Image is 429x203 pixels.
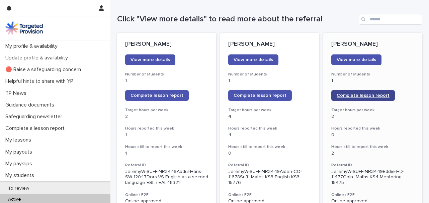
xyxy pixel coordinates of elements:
p: JeremyW-SUFF-NR34-19Aiden-CO-11678Suff--Maths KS3 English KS3-15776 [228,169,311,186]
p: 1 [125,78,208,84]
p: 4 [228,132,311,138]
p: My students [3,172,39,179]
a: View more details [228,54,278,65]
p: TP News [3,90,32,96]
input: Search [359,14,422,25]
span: View more details [234,57,273,62]
span: View more details [131,57,170,62]
h3: Target hours per week [125,108,208,113]
p: JeremyW-SUFF-NR34-19Abdul-Haris-SW-12047Dors-VS-English as a second language ESL / EAL-16321 [125,169,208,186]
h3: Number of students [228,72,311,77]
p: 🔴 Raise a safeguarding concern [3,66,86,73]
p: 0 [228,151,311,156]
p: Helpful hints to share with YP [3,78,79,84]
h3: Online / F2F [228,192,311,198]
h1: Click "View more details" to read more about the referral [117,14,356,24]
p: Complete a lesson report [3,125,70,132]
img: M5nRWzHhSzIhMunXDL62 [5,21,43,35]
h3: Hours still to report this week [331,144,414,150]
h3: Referral ID [125,163,208,168]
p: Active [3,197,26,202]
p: 1 [125,151,208,156]
h3: Online / F2F [125,192,208,198]
h3: Target hours per week [331,108,414,113]
p: 1 [228,78,311,84]
a: View more details [331,54,381,65]
a: Complete lesson report [125,90,189,101]
p: 2 [125,114,208,120]
p: Update profile & availability [3,55,73,61]
p: My payslips [3,161,37,167]
p: [PERSON_NAME] [125,41,208,48]
p: 1 [125,132,208,138]
p: My lessons [3,137,36,143]
span: Complete lesson report [337,93,390,98]
a: Complete lesson report [228,90,292,101]
p: My profile & availability [3,43,63,49]
p: 1 [331,78,414,84]
p: Guidance documents [3,102,60,108]
p: 0 [331,132,414,138]
h3: Number of students [331,72,414,77]
h3: Hours reported this week [228,126,311,131]
p: 2 [331,114,414,120]
p: [PERSON_NAME] [331,41,414,48]
a: View more details [125,54,175,65]
p: JeremyW-SUFF-NR34-19Eddie-HD-11477Coln--Maths KS4 Mentoring-15475 [331,169,414,186]
span: Complete lesson report [131,93,183,98]
span: Complete lesson report [234,93,286,98]
h3: Referral ID [228,163,311,168]
h3: Target hours per week [228,108,311,113]
h3: Hours reported this week [125,126,208,131]
h3: Number of students [125,72,208,77]
h3: Online / F2F [331,192,414,198]
h3: Hours still to report this week [228,144,311,150]
p: To review [3,186,34,191]
h3: Hours reported this week [331,126,414,131]
p: [PERSON_NAME] [228,41,311,48]
h3: Hours still to report this week [125,144,208,150]
p: 2 [331,151,414,156]
h3: Referral ID [331,163,414,168]
p: Safeguarding newsletter [3,114,68,120]
p: 4 [228,114,311,120]
p: My payouts [3,149,37,155]
span: View more details [337,57,376,62]
a: Complete lesson report [331,90,395,101]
